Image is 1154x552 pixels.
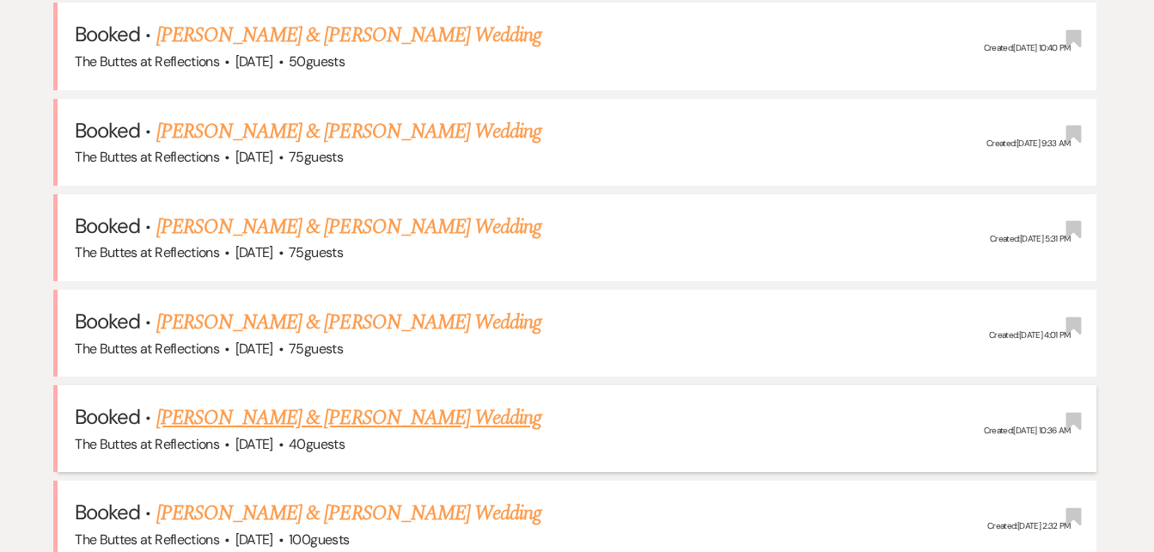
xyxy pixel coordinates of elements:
[235,531,273,549] span: [DATE]
[289,148,343,166] span: 75 guests
[984,425,1071,436] span: Created: [DATE] 10:36 AM
[289,52,345,71] span: 50 guests
[990,234,1071,245] span: Created: [DATE] 5:31 PM
[75,148,219,166] span: The Buttes at Reflections
[75,531,219,549] span: The Buttes at Reflections
[235,148,273,166] span: [DATE]
[75,21,140,47] span: Booked
[235,435,273,453] span: [DATE]
[156,498,541,529] a: [PERSON_NAME] & [PERSON_NAME] Wedding
[235,52,273,71] span: [DATE]
[156,307,541,338] a: [PERSON_NAME] & [PERSON_NAME] Wedding
[75,212,140,239] span: Booked
[75,499,140,525] span: Booked
[289,243,343,261] span: 75 guests
[75,435,219,453] span: The Buttes at Reflections
[987,520,1071,531] span: Created: [DATE] 2:32 PM
[75,308,140,334] span: Booked
[156,212,541,242] a: [PERSON_NAME] & [PERSON_NAME] Wedding
[986,138,1071,149] span: Created: [DATE] 9:33 AM
[984,42,1071,53] span: Created: [DATE] 10:40 PM
[989,329,1071,340] span: Created: [DATE] 4:01 PM
[75,52,219,71] span: The Buttes at Reflections
[156,20,541,51] a: [PERSON_NAME] & [PERSON_NAME] Wedding
[75,117,140,144] span: Booked
[235,340,273,358] span: [DATE]
[75,243,219,261] span: The Buttes at Reflections
[156,402,541,433] a: [PERSON_NAME] & [PERSON_NAME] Wedding
[75,340,219,358] span: The Buttes at Reflections
[289,340,343,358] span: 75 guests
[235,243,273,261] span: [DATE]
[75,403,140,430] span: Booked
[289,435,345,453] span: 40 guests
[289,531,349,549] span: 100 guests
[156,116,541,147] a: [PERSON_NAME] & [PERSON_NAME] Wedding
